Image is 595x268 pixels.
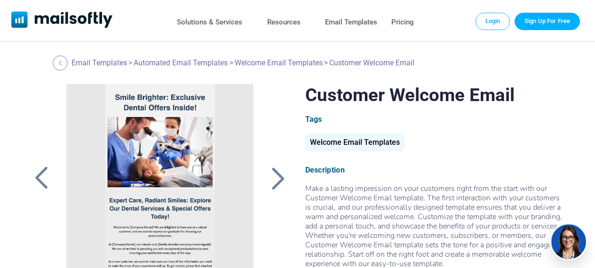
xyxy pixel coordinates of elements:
a: Mailsoftly [11,11,112,30]
a: Solutions & Services [177,16,242,29]
div: Welcome Email Templates [305,133,405,151]
a: Login [476,13,510,30]
a: Back [266,166,290,190]
a: Automated Email Templates [134,58,228,67]
a: Trial [515,13,580,30]
a: Pricing [391,16,414,29]
a: Welcome Email Templates [305,142,405,146]
a: Back [30,166,53,190]
a: Email Templates [325,16,377,29]
div: Description [305,166,565,174]
a: Back [53,55,70,71]
div: Tags [305,115,565,124]
h1: Customer Welcome Email [305,84,565,105]
a: Resources [267,16,301,29]
a: Email Templates [71,58,127,67]
a: Welcome Email Templates [235,58,323,67]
